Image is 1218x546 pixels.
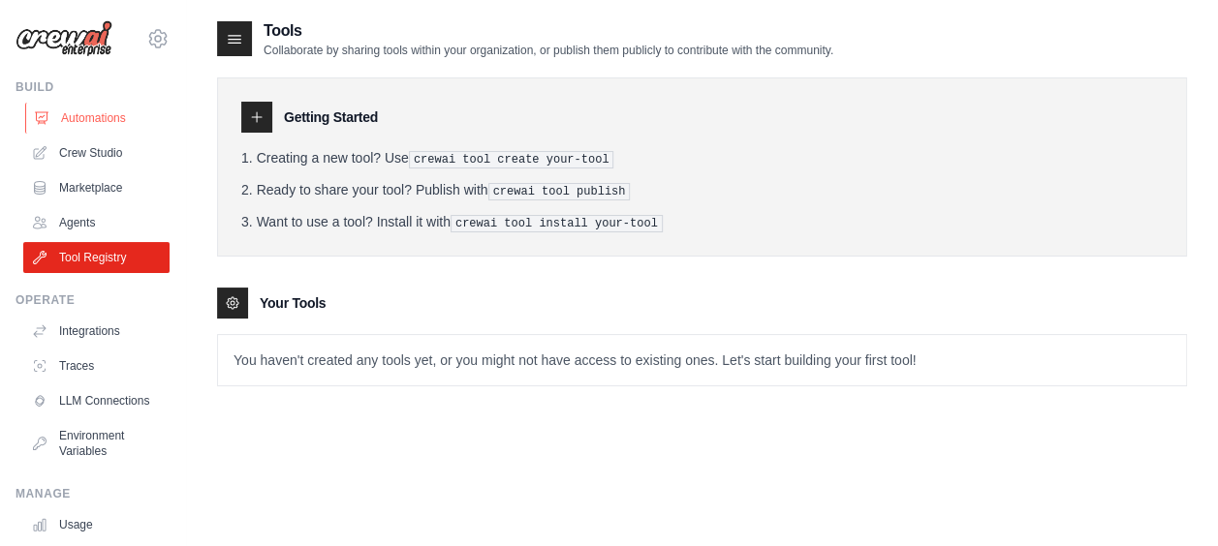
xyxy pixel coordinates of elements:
img: Logo [16,20,112,57]
a: LLM Connections [23,385,170,416]
li: Ready to share your tool? Publish with [241,180,1163,200]
a: Traces [23,350,170,381]
a: Integrations [23,316,170,347]
pre: crewai tool publish [488,183,631,200]
a: Crew Studio [23,137,170,168]
p: Collaborate by sharing tools within your organization, or publish them publicly to contribute wit... [264,43,833,58]
a: Tool Registry [23,242,170,273]
div: Build [16,79,170,95]
a: Marketplace [23,172,170,203]
li: Want to use a tool? Install it with [241,212,1163,232]
h2: Tools [264,19,833,43]
pre: crewai tool create your-tool [409,151,614,168]
h3: Getting Started [284,107,378,127]
a: Environment Variables [23,420,170,467]
div: Operate [16,292,170,308]
a: Agents [23,207,170,238]
h3: Your Tools [260,293,326,313]
li: Creating a new tool? Use [241,148,1163,168]
div: Manage [16,486,170,501]
pre: crewai tool install your-tool [451,215,663,232]
a: Usage [23,509,170,540]
a: Automations [25,103,172,134]
p: You haven't created any tools yet, or you might not have access to existing ones. Let's start bui... [218,335,1186,385]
